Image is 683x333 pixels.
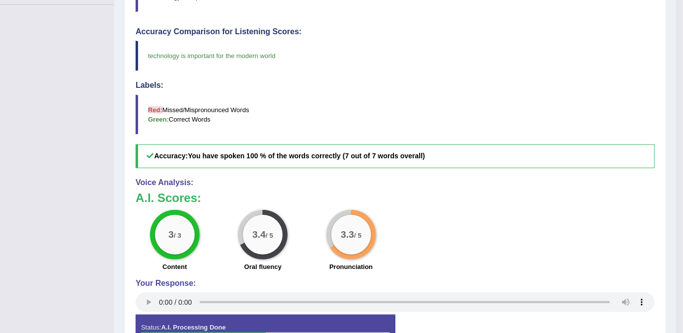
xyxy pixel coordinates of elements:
[148,116,169,123] b: Green:
[354,232,362,239] small: / 5
[168,229,174,240] big: 3
[244,262,282,271] label: Oral fluency
[162,262,187,271] label: Content
[161,324,226,331] strong: A.I. Processing Done
[136,279,655,288] h4: Your Response:
[341,229,354,240] big: 3.3
[174,232,181,239] small: / 3
[136,81,655,90] h4: Labels:
[188,152,425,160] b: You have spoken 100 % of the words correctly (7 out of 7 words overall)
[136,178,655,187] h4: Voice Analysis:
[136,95,655,134] blockquote: Missed/Mispronounced Words Correct Words
[329,262,373,271] label: Pronunciation
[136,191,201,204] b: A.I. Scores:
[252,229,266,240] big: 3.4
[148,106,162,114] b: Red:
[266,232,273,239] small: / 5
[148,52,276,60] span: technology is important for the modern world
[136,144,655,168] h5: Accuracy:
[136,27,655,36] h4: Accuracy Comparison for Listening Scores:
